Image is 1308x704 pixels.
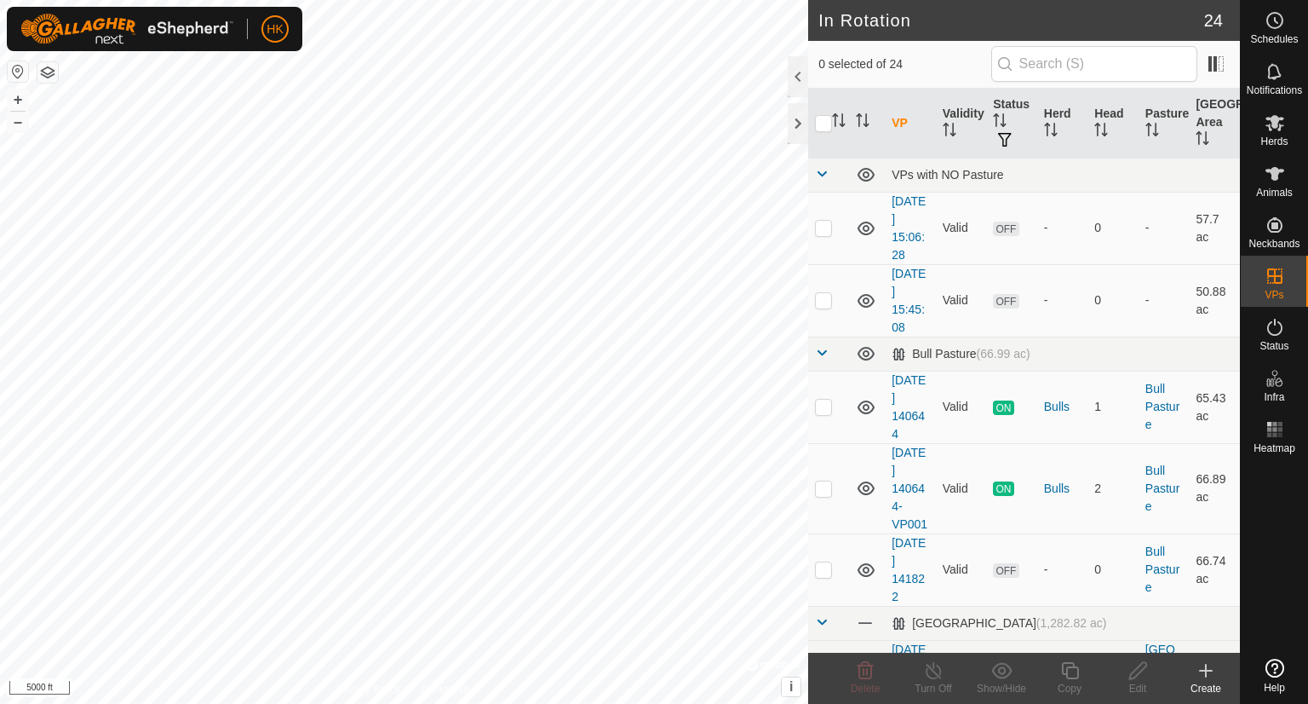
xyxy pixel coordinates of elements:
[885,89,936,159] th: VP
[1189,371,1240,443] td: 65.43 ac
[936,443,987,534] td: Valid
[8,61,28,82] button: Reset Map
[851,683,881,695] span: Delete
[892,536,926,603] a: [DATE] 141822
[1189,443,1240,534] td: 66.89 ac
[1264,683,1285,693] span: Help
[936,264,987,337] td: Valid
[1247,85,1302,95] span: Notifications
[818,55,990,73] span: 0 selected of 24
[1087,192,1139,264] td: 0
[993,116,1007,130] p-sorticon: Activate to sort
[1037,89,1088,159] th: Herd
[892,168,1233,182] div: VPs with NO Pasture
[1044,125,1058,139] p-sorticon: Activate to sort
[1250,34,1298,44] span: Schedules
[936,371,987,443] td: Valid
[1044,398,1081,416] div: Bulls
[892,267,926,334] a: [DATE] 15:45:08
[20,14,233,44] img: Gallagher Logo
[1256,188,1293,198] span: Animals
[1044,480,1081,498] div: Bulls
[421,682,471,697] a: Contact Us
[1087,443,1139,534] td: 2
[892,373,926,441] a: [DATE] 140644
[936,89,987,159] th: Validity
[856,116,869,130] p-sorticon: Activate to sort
[1087,89,1139,159] th: Head
[1145,545,1179,594] a: Bull Pasture
[943,125,956,139] p-sorticon: Activate to sort
[977,347,1030,361] span: (66.99 ac)
[789,679,793,694] span: i
[1145,382,1179,431] a: Bull Pasture
[1035,681,1104,696] div: Copy
[8,112,28,132] button: –
[1172,681,1240,696] div: Create
[1145,464,1179,513] a: Bull Pasture
[1265,290,1283,300] span: VPs
[892,347,1030,361] div: Bull Pasture
[936,192,987,264] td: Valid
[993,401,1013,415] span: ON
[993,294,1018,309] span: OFF
[337,682,401,697] a: Privacy Policy
[1260,136,1288,147] span: Herds
[1189,534,1240,606] td: 66.74 ac
[892,616,1106,631] div: [GEOGRAPHIC_DATA]
[818,10,1204,31] h2: In Rotation
[1196,134,1209,147] p-sorticon: Activate to sort
[1044,219,1081,237] div: -
[892,194,926,262] a: [DATE] 15:06:28
[993,482,1013,496] span: ON
[986,89,1037,159] th: Status
[1139,264,1190,337] td: -
[993,563,1018,578] span: OFF
[1259,341,1288,351] span: Status
[1044,291,1081,309] div: -
[899,681,967,696] div: Turn Off
[1253,443,1295,453] span: Heatmap
[1189,192,1240,264] td: 57.7 ac
[782,678,800,696] button: i
[892,446,927,531] a: [DATE] 140644-VP001
[1094,125,1108,139] p-sorticon: Activate to sort
[1036,616,1107,630] span: (1,282.82 ac)
[8,89,28,110] button: +
[267,20,283,38] span: HK
[1189,89,1240,159] th: [GEOGRAPHIC_DATA] Area
[1204,8,1223,33] span: 24
[993,222,1018,236] span: OFF
[1189,264,1240,337] td: 50.88 ac
[1044,561,1081,579] div: -
[37,62,58,83] button: Map Layers
[967,681,1035,696] div: Show/Hide
[1145,125,1159,139] p-sorticon: Activate to sort
[991,46,1197,82] input: Search (S)
[1087,264,1139,337] td: 0
[832,116,846,130] p-sorticon: Activate to sort
[1104,681,1172,696] div: Edit
[1087,534,1139,606] td: 0
[1248,239,1299,249] span: Neckbands
[936,534,987,606] td: Valid
[1139,192,1190,264] td: -
[1264,392,1284,402] span: Infra
[1087,371,1139,443] td: 1
[1241,652,1308,700] a: Help
[1139,89,1190,159] th: Pasture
